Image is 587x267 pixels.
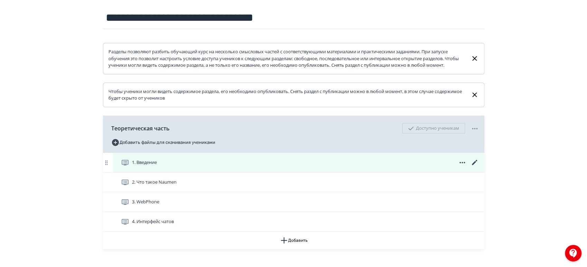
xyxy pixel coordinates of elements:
[111,124,170,132] span: Теоретическая часть
[103,232,484,249] button: Добавить
[402,123,465,133] div: Доступно ученикам
[132,159,157,166] span: 1. Введение
[103,173,484,192] div: 2. Что такое Naumen
[103,212,484,232] div: 4. Интерфейс чатов
[132,199,159,205] span: 3. WebPhone
[108,88,465,102] div: Чтобы ученики могли видеть содержимое раздела, его необходимо опубликовать. Снять раздел с публик...
[132,179,177,186] span: 2. Что такое Naumen
[103,192,484,212] div: 3. WebPhone
[111,137,215,148] button: Добавить файлы для скачивания учениками
[103,153,484,173] div: 1. Введение
[108,48,465,69] div: Разделы позволяют разбить обучающий курс на несколько смысловых частей с соответствующими материа...
[132,218,174,225] span: 4. Интерфейс чатов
